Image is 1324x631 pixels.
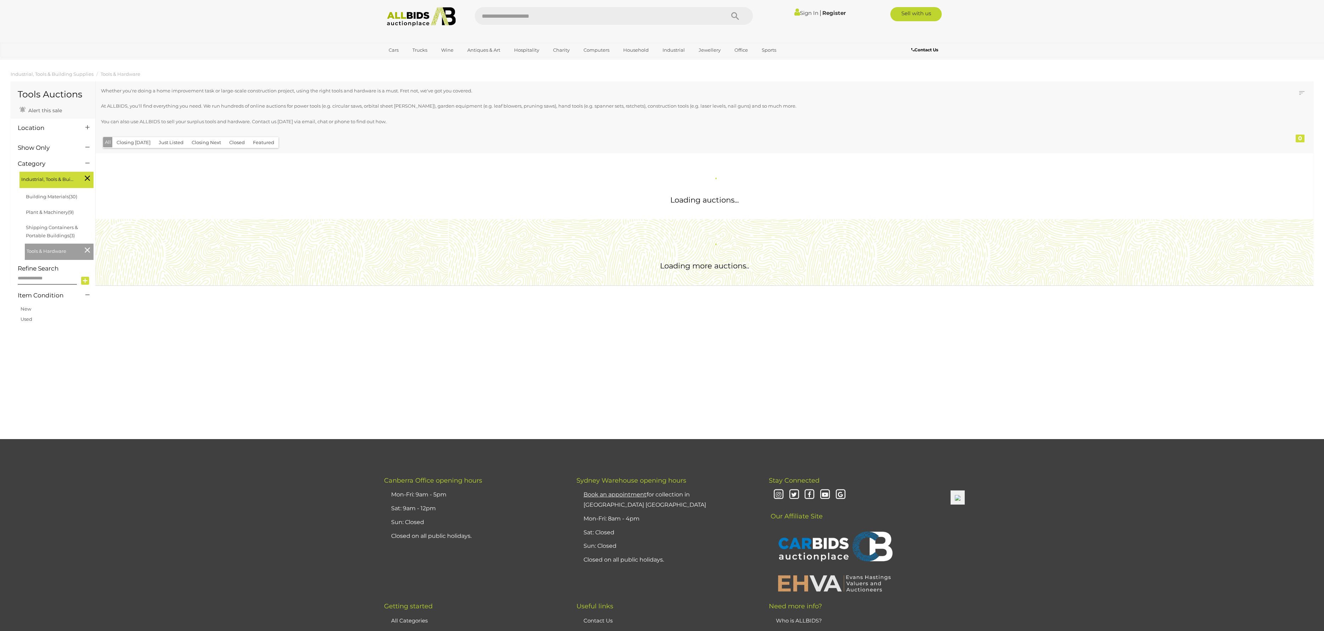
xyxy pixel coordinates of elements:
span: Sydney Warehouse opening hours [576,477,686,484]
li: Mon-Fri: 9am - 5pm [389,488,559,502]
h4: Location [18,125,75,131]
a: Hospitality [509,44,544,56]
i: Instagram [772,489,785,501]
button: Closed [225,137,249,148]
a: Wine [436,44,458,56]
img: Allbids.com.au [383,7,460,27]
a: Office [730,44,753,56]
a: Register [822,10,846,16]
a: Contact Us [911,46,940,54]
a: Contact Us [584,617,613,624]
a: Sell with us [890,7,942,21]
a: Who is ALLBIDS? [776,617,822,624]
a: Industrial [658,44,689,56]
span: Loading auctions... [670,195,739,204]
button: Just Listed [154,137,188,148]
h4: Refine Search [18,265,94,272]
a: New [21,306,31,312]
a: Tools & Hardware [101,71,140,77]
li: Sat: 9am - 12pm [389,502,559,516]
span: Stay Connected [769,477,819,484]
p: Whether you're doing a home improvement task or large-scale construction project, using the right... [101,87,1202,95]
button: Search [717,7,753,25]
span: Industrial, Tools & Building Supplies [21,174,74,183]
a: Used [21,316,32,322]
h4: Show Only [18,144,75,151]
a: All Categories [391,617,428,624]
span: Our Affiliate Site [769,502,823,520]
img: EHVA | Evans Hastings Valuers and Auctioneers [774,574,895,592]
div: 0 [1296,135,1305,142]
a: Building Materials(30) [26,194,77,199]
span: Alert this sale [27,107,62,114]
button: Closing Next [187,137,225,148]
a: Sign In [794,10,818,16]
a: Sports [757,44,781,56]
a: [GEOGRAPHIC_DATA] [384,56,444,68]
a: Jewellery [694,44,725,56]
h1: Tools Auctions [18,90,88,100]
img: CARBIDS Auctionplace [774,524,895,571]
a: Charity [548,44,574,56]
a: Book an appointmentfor collection in [GEOGRAPHIC_DATA] [GEOGRAPHIC_DATA] [584,491,706,508]
button: All [103,137,113,147]
a: Alert this sale [18,104,64,115]
p: At ALLBIDS, you'll find everything you need. We run hundreds of online auctions for power tools (... [101,102,1202,110]
span: (30) [69,194,77,199]
b: Contact Us [911,47,938,52]
h4: Item Condition [18,292,75,299]
span: Need more info? [769,602,822,610]
a: Computers [579,44,614,56]
button: Closing [DATE] [112,137,155,148]
p: You can also use ALLBIDS to sell your surplus tools and hardware. Contact us [DATE] via email, ch... [101,118,1202,126]
span: | [819,9,821,17]
u: Book an appointment [584,491,647,498]
a: Trucks [408,44,432,56]
a: Household [619,44,653,56]
button: Featured [249,137,278,148]
li: Mon-Fri: 8am - 4pm [582,512,751,526]
i: Google [834,489,847,501]
li: Closed on all public holidays. [389,529,559,543]
a: Cars [384,44,403,56]
li: Sat: Closed [582,526,751,540]
li: Sun: Closed [389,516,559,529]
i: Twitter [788,489,800,501]
span: Tools & Hardware [27,245,80,255]
span: (9) [68,209,74,215]
a: Shipping Containers & Portable Buildings(3) [26,224,78,238]
i: Youtube [819,489,831,501]
a: Industrial, Tools & Building Supplies [11,71,94,77]
li: Sun: Closed [582,539,751,553]
span: Canberra Office opening hours [384,477,482,484]
h4: Category [18,160,75,167]
span: Loading more auctions.. [660,261,749,270]
i: Facebook [803,489,816,501]
span: (3) [69,233,75,238]
span: Useful links [576,602,613,610]
li: Closed on all public holidays. [582,553,751,567]
a: Antiques & Art [463,44,505,56]
a: Plant & Machinery(9) [26,209,74,215]
span: Getting started [384,602,433,610]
